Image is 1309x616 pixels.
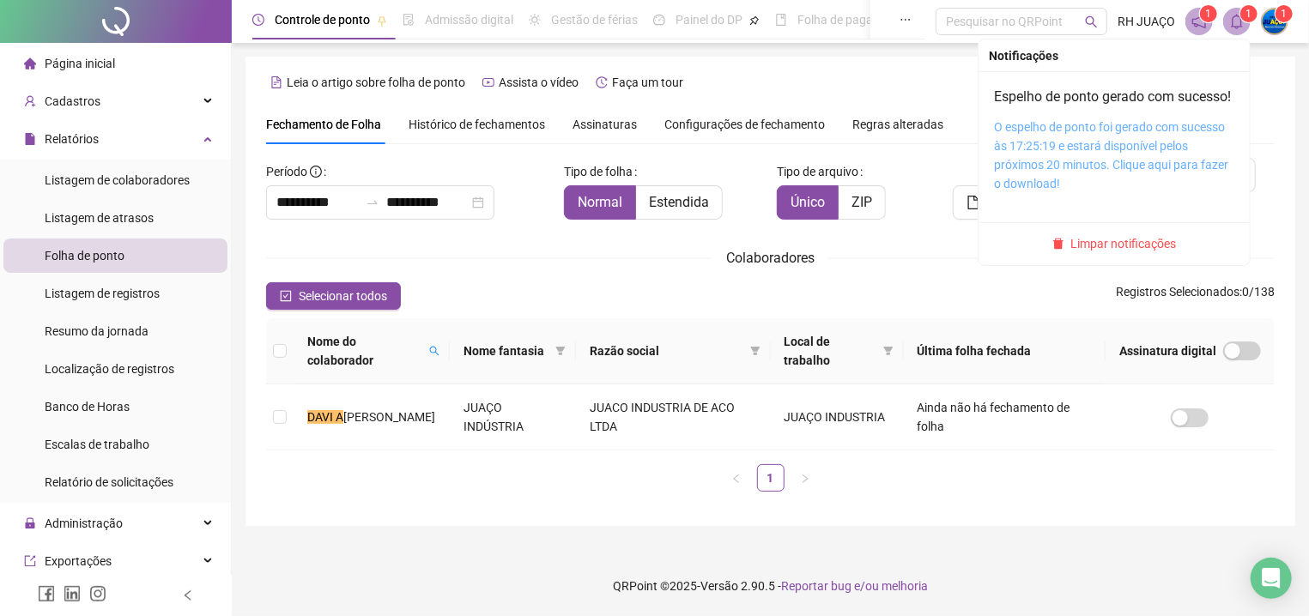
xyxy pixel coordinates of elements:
[1276,5,1293,22] sup: Atualize o seu contato no menu Meus Dados
[45,438,149,451] span: Escalas de trabalho
[45,475,173,489] span: Relatório de solicitações
[676,13,742,27] span: Painel do DP
[45,94,100,108] span: Cadastros
[45,173,190,187] span: Listagem de colaboradores
[578,194,622,210] span: Normal
[731,474,742,484] span: left
[307,332,422,370] span: Nome do colaborador
[45,211,154,225] span: Listagem de atrasos
[1119,341,1216,360] span: Assinatura digital
[24,57,36,69] span: home
[1282,8,1288,20] span: 1
[852,118,943,130] span: Regras alteradas
[1229,14,1245,29] span: bell
[24,95,36,107] span: user-add
[45,249,124,263] span: Folha de ponto
[24,517,36,529] span: lock
[45,516,123,530] span: Administração
[723,464,750,492] button: left
[307,410,343,424] mark: DAVI A
[797,13,907,27] span: Folha de pagamento
[967,196,980,209] span: file
[425,13,513,27] span: Admissão digital
[791,464,819,492] button: right
[781,579,928,593] span: Reportar bug e/ou melhoria
[552,338,569,364] span: filter
[1052,238,1064,250] span: delete
[904,318,1106,384] th: Última folha fechada
[1191,14,1207,29] span: notification
[280,290,292,302] span: check-square
[275,13,370,27] span: Controle de ponto
[994,120,1228,190] a: O espelho de ponto foi gerado com sucesso às 17:25:19 e estará disponível pelos próximos 20 minut...
[24,133,36,145] span: file
[791,464,819,492] li: Próxima página
[883,346,894,356] span: filter
[777,162,858,181] span: Tipo de arquivo
[1116,282,1275,310] span: : 0 / 138
[785,332,876,370] span: Local de trabalho
[1045,233,1184,254] button: Limpar notificações
[1206,8,1212,20] span: 1
[726,250,815,266] span: Colaboradores
[1071,234,1177,253] span: Limpar notificações
[45,362,174,376] span: Localização de registros
[1116,285,1239,299] span: Registros Selecionados
[757,464,785,492] li: 1
[45,324,148,338] span: Resumo da jornada
[590,341,743,360] span: Razão social
[89,585,106,602] span: instagram
[45,554,112,568] span: Exportações
[182,589,194,601] span: left
[653,14,665,26] span: dashboard
[775,14,787,26] span: book
[38,585,55,602] span: facebook
[45,57,115,70] span: Página inicial
[450,384,576,450] td: JUAÇO INDÚSTRIA
[409,118,545,131] span: Histórico de fechamentos
[596,76,608,88] span: history
[851,194,872,210] span: ZIP
[299,287,387,305] span: Selecionar todos
[287,75,465,89] span: Leia o artigo sobre folha de ponto
[266,118,381,131] span: Fechamento de Folha
[576,384,771,450] td: JUACO INDUSTRIA DE ACO LTDA
[555,346,566,356] span: filter
[1251,558,1292,599] div: Open Intercom Messenger
[749,15,760,26] span: pushpin
[994,88,1231,105] a: Espelho de ponto gerado com sucesso!
[464,341,548,360] span: Nome fantasia
[1262,9,1288,34] img: 66582
[403,14,415,26] span: file-done
[366,196,379,209] span: swap-right
[1200,5,1217,22] sup: 1
[252,14,264,26] span: clock-circle
[1240,5,1257,22] sup: 1
[989,46,1239,65] div: Notificações
[266,282,401,310] button: Selecionar todos
[1246,8,1252,20] span: 1
[499,75,579,89] span: Assista o vídeo
[45,132,99,146] span: Relatórios
[24,555,36,567] span: export
[612,75,683,89] span: Faça um tour
[771,384,904,450] td: JUAÇO INDUSTRIA
[918,401,1070,433] span: Ainda não há fechamento de folha
[45,287,160,300] span: Listagem de registros
[377,15,387,26] span: pushpin
[366,196,379,209] span: to
[791,194,825,210] span: Único
[649,194,709,210] span: Estendida
[953,185,1104,220] button: [PERSON_NAME]
[880,329,897,373] span: filter
[482,76,494,88] span: youtube
[343,410,435,424] span: [PERSON_NAME]
[573,118,637,130] span: Assinaturas
[429,346,439,356] span: search
[664,118,825,130] span: Configurações de fechamento
[426,329,443,373] span: search
[750,346,761,356] span: filter
[529,14,541,26] span: sun
[266,165,307,178] span: Período
[1118,12,1175,31] span: RH JUAÇO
